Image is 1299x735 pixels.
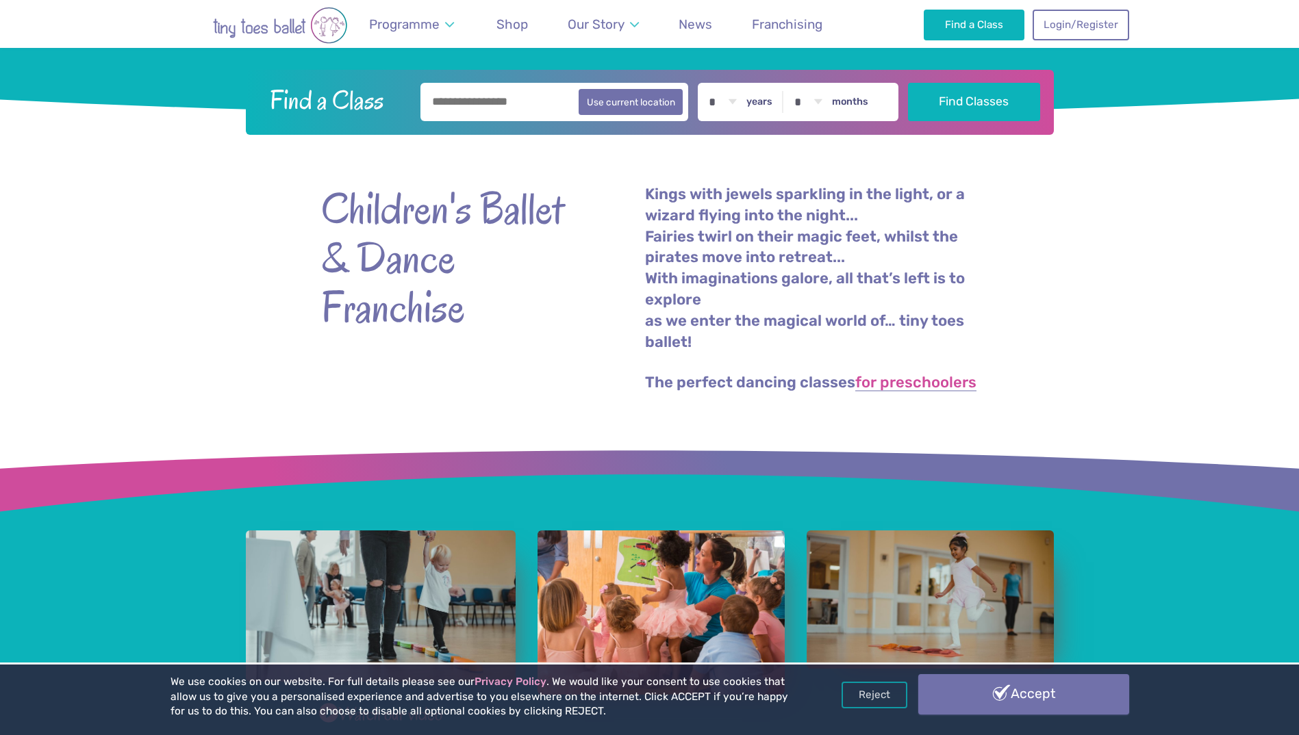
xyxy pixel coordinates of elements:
[832,96,868,108] label: months
[645,184,979,353] p: Kings with jewels sparkling in the light, or a wizard flying into the night... Fairies twirl on t...
[746,96,772,108] label: years
[171,7,390,44] img: tiny toes ballet
[679,16,712,32] span: News
[924,10,1024,40] a: Find a Class
[246,530,516,682] a: View full-size image
[496,16,528,32] span: Shop
[855,375,976,391] a: for preschoolers
[171,675,794,719] p: We use cookies on our website. For full details please see our . We would like your consent to us...
[746,8,829,40] a: Franchising
[645,372,979,394] p: The perfect dancing classes
[1033,10,1128,40] a: Login/Register
[538,530,785,695] a: View full-size image
[579,89,683,115] button: Use current location
[321,184,568,332] strong: Children's Ballet & Dance Franchise
[752,16,822,32] span: Franchising
[363,8,461,40] a: Programme
[568,16,625,32] span: Our Story
[475,675,546,688] a: Privacy Policy
[908,83,1040,121] button: Find Classes
[259,83,411,117] h2: Find a Class
[918,674,1129,714] a: Accept
[561,8,645,40] a: Our Story
[369,16,440,32] span: Programme
[490,8,535,40] a: Shop
[672,8,719,40] a: News
[807,530,1054,669] a: View full-size image
[842,682,907,708] a: Reject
